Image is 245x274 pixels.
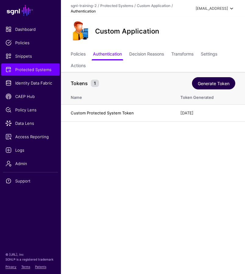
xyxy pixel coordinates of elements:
small: 1 [91,80,99,87]
span: Access Reporting [5,134,55,140]
a: Settings [201,49,217,60]
span: Tokens [69,80,89,87]
span: Support [5,178,55,184]
a: CAEP Hub [1,90,60,103]
p: © [URL], Inc [5,252,55,257]
a: Snippets [1,50,60,62]
span: Admin [5,160,55,167]
a: Policies [71,49,86,60]
a: Policy Lens [1,104,60,116]
th: Name [61,88,174,104]
a: Policies [1,37,60,49]
div: [EMAIL_ADDRESS] [196,6,228,11]
p: SGNL® is a registered trademark [5,257,55,262]
a: Generate Token [192,77,235,89]
span: Policies [5,40,55,46]
a: Actions [71,60,86,72]
a: Protected Systems [100,3,133,8]
a: SGNL [4,4,57,17]
a: Dashboard [1,23,60,35]
h4: Custom Protected System Token [71,110,168,116]
a: Terms [21,265,30,269]
a: Logs [1,144,60,156]
a: Admin [1,157,60,170]
a: sgnl-training-2 [71,3,97,8]
span: Policy Lens [5,107,55,113]
a: Data Lens [1,117,60,129]
span: Snippets [5,53,55,59]
a: Transforms [171,49,194,60]
a: Protected Systems [1,63,60,76]
div: / [133,3,137,9]
span: [DATE] [180,110,194,115]
a: Access Reporting [1,131,60,143]
h2: Custom Application [95,27,159,35]
a: Custom Application [137,3,170,8]
span: Data Lens [5,120,55,126]
strong: Authentication [71,9,96,13]
a: Authentication [93,49,122,60]
a: Privacy [5,265,16,269]
a: Decision Reasons [129,49,164,60]
span: Identity Data Fabric [5,80,55,86]
img: svg+xml;base64,PHN2ZyB3aWR0aD0iOTgiIGhlaWdodD0iMTIyIiB2aWV3Qm94PSIwIDAgOTggMTIyIiBmaWxsPSJub25lIi... [71,21,90,41]
span: Logs [5,147,55,153]
th: Token Generated [174,88,245,104]
span: Protected Systems [5,67,55,73]
a: Patents [35,265,46,269]
div: / [170,3,174,9]
div: / [97,3,100,9]
span: CAEP Hub [5,93,55,99]
a: Identity Data Fabric [1,77,60,89]
span: Dashboard [5,26,55,32]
